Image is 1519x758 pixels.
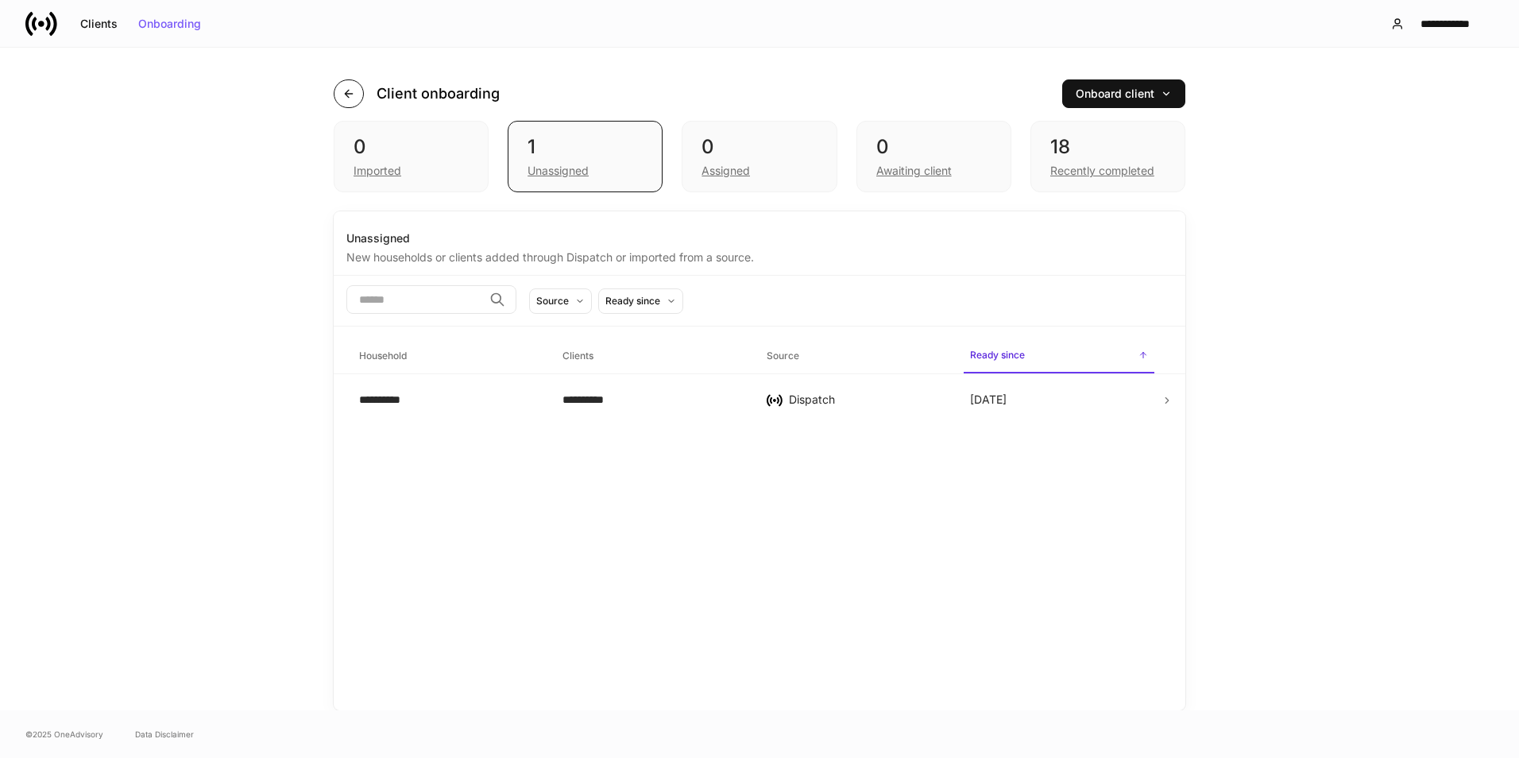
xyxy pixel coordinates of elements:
[377,84,500,103] h4: Client onboarding
[1030,121,1185,192] div: 18Recently completed
[353,340,543,373] span: Household
[767,348,799,363] h6: Source
[346,230,1173,246] div: Unassigned
[702,134,817,160] div: 0
[970,392,1007,408] p: [DATE]
[508,121,663,192] div: 1Unassigned
[354,163,401,179] div: Imported
[536,293,569,308] div: Source
[876,163,952,179] div: Awaiting client
[529,288,592,314] button: Source
[70,11,128,37] button: Clients
[789,392,945,408] div: Dispatch
[354,134,469,160] div: 0
[135,728,194,741] a: Data Disclaimer
[80,18,118,29] div: Clients
[562,348,593,363] h6: Clients
[605,293,660,308] div: Ready since
[876,134,991,160] div: 0
[25,728,103,741] span: © 2025 OneAdvisory
[598,288,683,314] button: Ready since
[856,121,1011,192] div: 0Awaiting client
[1050,163,1154,179] div: Recently completed
[128,11,211,37] button: Onboarding
[970,347,1025,362] h6: Ready since
[138,18,201,29] div: Onboarding
[682,121,837,192] div: 0Assigned
[964,339,1154,373] span: Ready since
[1062,79,1185,108] button: Onboard client
[528,163,589,179] div: Unassigned
[359,348,407,363] h6: Household
[528,134,643,160] div: 1
[760,340,951,373] span: Source
[702,163,750,179] div: Assigned
[556,340,747,373] span: Clients
[1076,88,1172,99] div: Onboard client
[1050,134,1165,160] div: 18
[334,121,489,192] div: 0Imported
[346,246,1173,265] div: New households or clients added through Dispatch or imported from a source.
